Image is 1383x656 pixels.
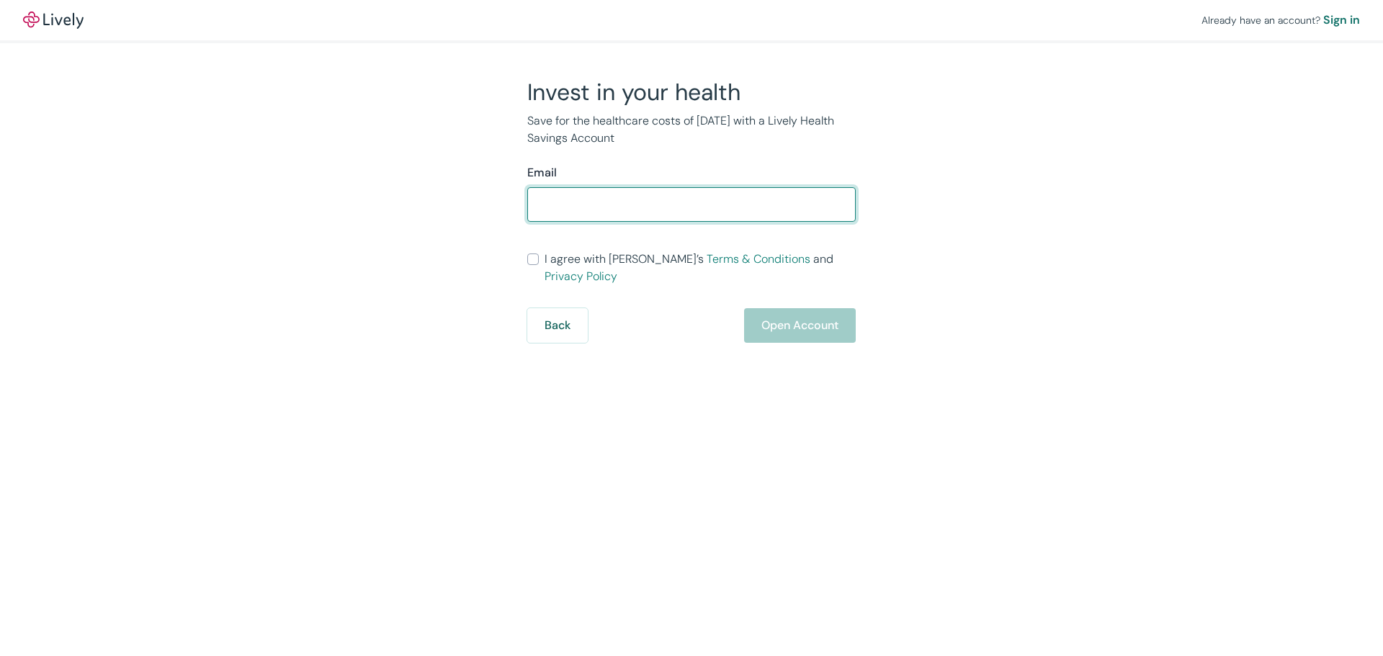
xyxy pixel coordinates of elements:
a: Terms & Conditions [707,251,810,266]
div: Already have an account? [1201,12,1360,29]
h2: Invest in your health [527,78,856,107]
a: Privacy Policy [545,269,617,284]
img: Lively [23,12,84,29]
label: Email [527,164,557,181]
a: LivelyLively [23,12,84,29]
button: Back [527,308,588,343]
span: I agree with [PERSON_NAME]’s and [545,251,856,285]
a: Sign in [1323,12,1360,29]
p: Save for the healthcare costs of [DATE] with a Lively Health Savings Account [527,112,856,147]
